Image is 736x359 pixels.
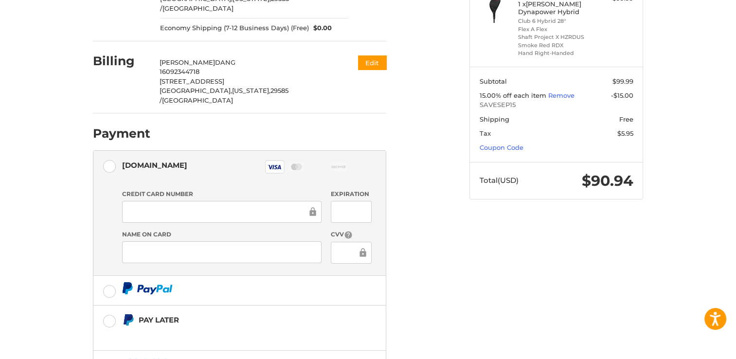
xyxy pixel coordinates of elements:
[518,33,592,49] li: Shaft Project X HZRDUS Smoke Red RDX
[480,129,491,137] span: Tax
[480,91,548,99] span: 15.00% off each item
[122,230,322,239] label: Name on Card
[611,91,633,99] span: -$15.00
[160,68,199,75] span: 16092344718
[480,115,509,123] span: Shipping
[162,4,233,12] span: [GEOGRAPHIC_DATA]
[232,87,270,94] span: [US_STATE],
[480,77,507,85] span: Subtotal
[612,77,633,85] span: $99.99
[480,176,519,185] span: Total (USD)
[215,58,235,66] span: DANG
[617,129,633,137] span: $5.95
[93,54,150,69] h2: Billing
[358,55,386,70] button: Edit
[331,230,371,239] label: CVV
[480,100,633,110] span: SAVESEP15
[122,157,187,173] div: [DOMAIN_NAME]
[122,314,134,326] img: Pay Later icon
[331,190,371,198] label: Expiration
[518,49,592,57] li: Hand Right-Handed
[619,115,633,123] span: Free
[93,126,150,141] h2: Payment
[480,144,523,151] a: Coupon Code
[160,87,232,94] span: [GEOGRAPHIC_DATA],
[309,23,332,33] span: $0.00
[548,91,574,99] a: Remove
[162,96,233,104] span: [GEOGRAPHIC_DATA]
[122,282,173,294] img: PayPal icon
[160,23,309,33] span: Economy Shipping (7-12 Business Days) (Free)
[518,25,592,34] li: Flex A Flex
[122,190,322,198] label: Credit Card Number
[160,87,288,104] span: 29585 /
[160,77,224,85] span: [STREET_ADDRESS]
[160,58,215,66] span: [PERSON_NAME]
[518,17,592,25] li: Club 6 Hybrid 28°
[582,172,633,190] span: $90.94
[656,333,736,359] iframe: Google Customer Reviews
[139,312,325,328] div: Pay Later
[122,330,325,339] iframe: PayPal Message 1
